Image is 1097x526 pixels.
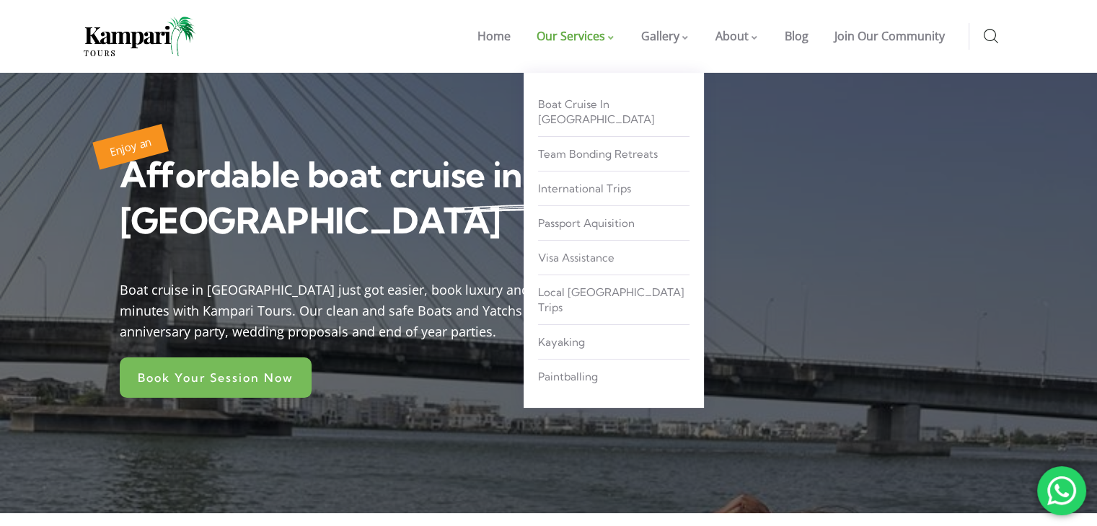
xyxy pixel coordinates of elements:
[538,279,690,321] a: Local [GEOGRAPHIC_DATA] Trips
[538,335,585,349] span: kayaking
[538,370,598,383] span: Paintballing
[120,153,522,242] span: Affordable boat cruise in [GEOGRAPHIC_DATA]
[538,210,690,236] a: Passport Aquisition
[120,357,312,398] a: Book Your Session Now
[641,28,679,44] span: Gallery
[120,272,697,342] div: Boat cruise in [GEOGRAPHIC_DATA] just got easier, book luxury and affordable Yatchs in 5 minutes ...
[538,363,690,390] a: Paintballing
[715,28,749,44] span: About
[107,134,152,159] span: Enjoy an
[538,97,655,126] span: Boat Cruise in [GEOGRAPHIC_DATA]
[538,147,658,161] span: Team Bonding Retreats
[538,216,635,230] span: Passport Aquisition
[538,175,690,202] a: International Trips
[538,182,631,195] span: International Trips
[138,372,294,383] span: Book Your Session Now
[834,28,945,44] span: Join Our Community
[84,17,195,56] img: Home
[538,91,690,133] a: Boat Cruise in [GEOGRAPHIC_DATA]
[538,329,690,355] a: kayaking
[538,251,614,264] span: Visa Assistance
[477,28,511,44] span: Home
[537,28,605,44] span: Our Services
[538,285,684,314] span: Local [GEOGRAPHIC_DATA] Trips
[538,141,690,167] a: Team Bonding Retreats
[1037,466,1086,515] div: 'Get
[538,244,690,271] a: Visa Assistance
[785,28,809,44] span: Blog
